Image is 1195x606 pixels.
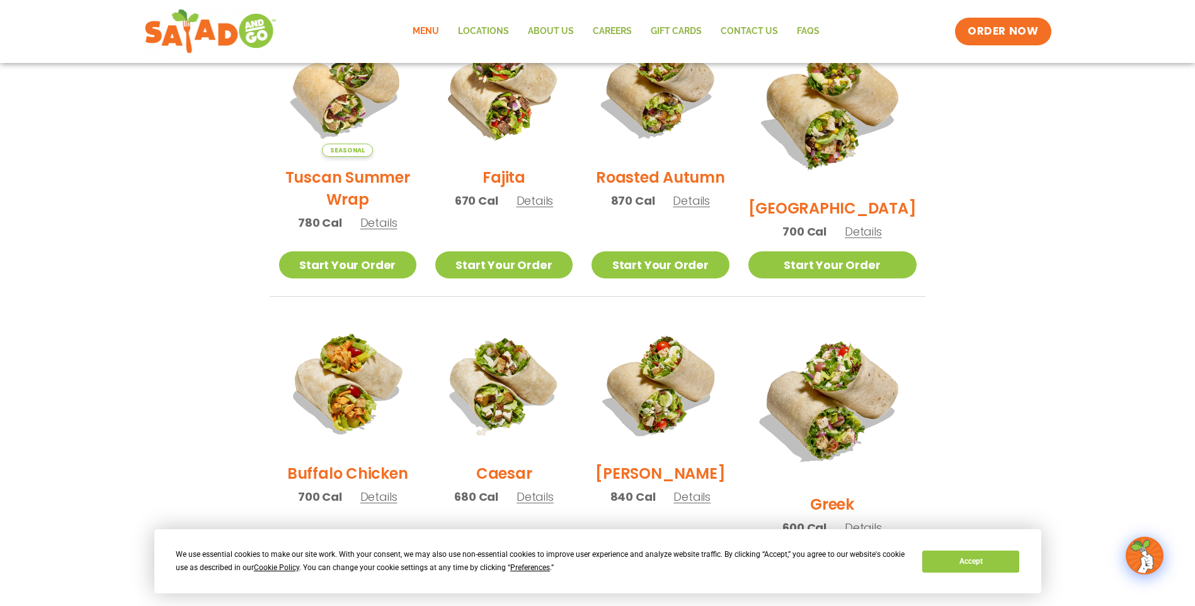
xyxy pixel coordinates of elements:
[748,316,917,484] img: Product photo for Greek Wrap
[279,20,416,157] img: Product photo for Tuscan Summer Wrap
[403,17,449,46] a: Menu
[454,488,498,505] span: 680 Cal
[279,316,416,453] img: Product photo for Buffalo Chicken Wrap
[403,17,829,46] nav: Menu
[279,166,416,210] h2: Tuscan Summer Wrap
[845,224,882,239] span: Details
[592,251,729,278] a: Start Your Order
[279,251,416,278] a: Start Your Order
[810,493,854,515] h2: Greek
[298,214,342,231] span: 780 Cal
[782,519,826,536] span: 600 Cal
[596,166,725,188] h2: Roasted Autumn
[176,548,907,575] div: We use essential cookies to make our site work. With your consent, we may also use non-essential ...
[449,17,518,46] a: Locations
[517,193,554,209] span: Details
[748,197,917,219] h2: [GEOGRAPHIC_DATA]
[435,316,573,453] img: Product photo for Caesar Wrap
[748,251,917,278] a: Start Your Order
[787,17,829,46] a: FAQs
[592,316,729,453] img: Product photo for Cobb Wrap
[673,193,710,209] span: Details
[455,192,498,209] span: 670 Cal
[254,563,299,572] span: Cookie Policy
[748,20,917,188] img: Product photo for BBQ Ranch Wrap
[611,192,655,209] span: 870 Cal
[968,24,1038,39] span: ORDER NOW
[583,17,641,46] a: Careers
[610,488,656,505] span: 840 Cal
[322,144,373,157] span: Seasonal
[144,6,277,57] img: new-SAG-logo-768×292
[592,20,729,157] img: Product photo for Roasted Autumn Wrap
[154,529,1041,593] div: Cookie Consent Prompt
[360,489,397,505] span: Details
[1127,538,1162,573] img: wpChatIcon
[483,166,525,188] h2: Fajita
[845,520,882,535] span: Details
[517,489,554,505] span: Details
[518,17,583,46] a: About Us
[595,462,725,484] h2: [PERSON_NAME]
[435,20,573,157] img: Product photo for Fajita Wrap
[298,488,342,505] span: 700 Cal
[711,17,787,46] a: Contact Us
[782,223,826,240] span: 700 Cal
[476,462,532,484] h2: Caesar
[435,251,573,278] a: Start Your Order
[641,17,711,46] a: GIFT CARDS
[287,462,408,484] h2: Buffalo Chicken
[955,18,1051,45] a: ORDER NOW
[673,489,711,505] span: Details
[922,551,1019,573] button: Accept
[360,215,397,231] span: Details
[510,563,550,572] span: Preferences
